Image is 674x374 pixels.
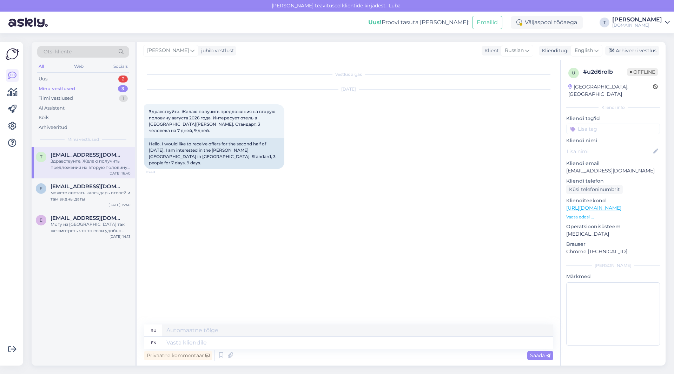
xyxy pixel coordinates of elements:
[386,2,403,9] span: Luba
[39,85,75,92] div: Minu vestlused
[566,177,660,185] p: Kliendi telefon
[51,183,124,190] span: filipal51@gmail.com
[118,76,128,83] div: 2
[118,85,128,92] div: 3
[566,185,623,194] div: Küsi telefoninumbrit
[146,169,172,175] span: 16:40
[108,171,131,176] div: [DATE] 16:40
[566,115,660,122] p: Kliendi tag'id
[539,47,569,54] div: Klienditugi
[144,138,284,169] div: Hello. I would like to receive offers for the second half of [DATE]. I am interested in the [PERS...
[566,223,660,230] p: Operatsioonisüsteem
[482,47,499,54] div: Klient
[566,214,660,220] p: Vaata edasi ...
[567,147,652,155] input: Lisa nimi
[40,217,42,223] span: E
[51,221,131,234] div: Могу из [GEOGRAPHIC_DATA] так же смотреть что то если удобно было бы
[566,230,660,238] p: [MEDICAL_DATA]
[110,234,131,239] div: [DATE] 14:13
[530,352,550,359] span: Saada
[612,22,662,28] div: [DOMAIN_NAME]
[39,114,49,121] div: Kõik
[40,186,42,191] span: f
[605,46,659,55] div: Arhiveeri vestlus
[566,197,660,204] p: Klienditeekond
[51,215,124,221] span: EvgeniyaEseniya2018@gmail.com
[575,47,593,54] span: English
[149,109,277,133] span: Здравствуйте. Желаю получить предложения на вторую половину августа 2026 года. Интересует отель в...
[583,68,627,76] div: # u2d6rolb
[6,47,19,61] img: Askly Logo
[37,62,45,71] div: All
[612,17,670,28] a: [PERSON_NAME][DOMAIN_NAME]
[198,47,234,54] div: juhib vestlust
[566,104,660,111] div: Kliendi info
[151,337,157,349] div: en
[505,47,524,54] span: Russian
[40,154,42,159] span: t
[568,83,653,98] div: [GEOGRAPHIC_DATA], [GEOGRAPHIC_DATA]
[566,124,660,134] input: Lisa tag
[108,202,131,208] div: [DATE] 15:40
[119,95,128,102] div: 1
[39,124,67,131] div: Arhiveeritud
[73,62,85,71] div: Web
[144,86,553,92] div: [DATE]
[44,48,72,55] span: Otsi kliente
[368,18,469,27] div: Proovi tasuta [PERSON_NAME]:
[566,205,621,211] a: [URL][DOMAIN_NAME]
[112,62,129,71] div: Socials
[147,47,189,54] span: [PERSON_NAME]
[51,190,131,202] div: можете листать календарь отелей и там видны даты
[566,241,660,248] p: Brauser
[67,136,99,143] span: Minu vestlused
[566,273,660,280] p: Märkmed
[600,18,609,27] div: T
[39,76,47,83] div: Uus
[144,351,212,360] div: Privaatne kommentaar
[612,17,662,22] div: [PERSON_NAME]
[144,71,553,78] div: Vestlus algas
[627,68,658,76] span: Offline
[511,16,583,29] div: Väljaspool tööaega
[472,16,502,29] button: Emailid
[566,160,660,167] p: Kliendi email
[368,19,382,26] b: Uus!
[572,70,575,76] span: u
[566,248,660,255] p: Chrome [TECHNICAL_ID]
[566,167,660,175] p: [EMAIL_ADDRESS][DOMAIN_NAME]
[51,152,124,158] span: teslenkomaria219@gmail.com
[151,324,157,336] div: ru
[39,95,73,102] div: Tiimi vestlused
[566,262,660,269] div: [PERSON_NAME]
[39,105,65,112] div: AI Assistent
[51,158,131,171] div: Здравствуйте. Желаю получить предложения на вторую половину августа 2026 года. Интересует отель в...
[566,137,660,144] p: Kliendi nimi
